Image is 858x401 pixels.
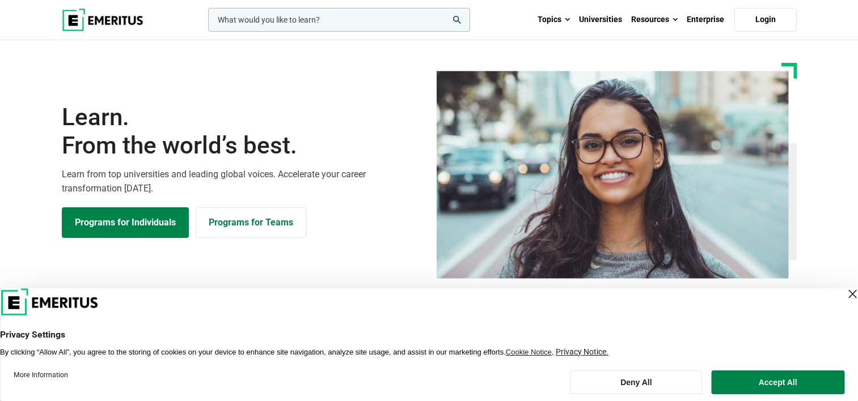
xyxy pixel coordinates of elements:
a: Explore for Business [196,207,306,238]
p: Learn from top universities and leading global voices. Accelerate your career transformation [DATE]. [62,167,422,196]
a: Explore Programs [62,207,189,238]
h1: Learn. [62,103,422,160]
a: Login [734,8,797,32]
span: From the world’s best. [62,131,422,160]
input: woocommerce-product-search-field-0 [208,8,470,32]
img: Learn from the world's best [437,71,789,279]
